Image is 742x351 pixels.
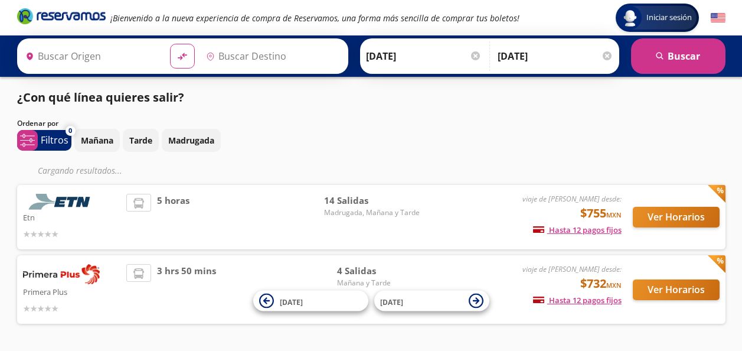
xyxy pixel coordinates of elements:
[498,41,613,71] input: Opcional
[17,7,106,28] a: Brand Logo
[642,12,697,24] span: Iniciar sesión
[123,129,159,152] button: Tarde
[522,194,622,204] em: viaje de [PERSON_NAME] desde:
[38,165,122,176] em: Cargando resultados ...
[129,134,152,147] p: Tarde
[23,194,100,210] img: Etn
[157,264,216,315] span: 3 hrs 50 mins
[23,264,100,284] img: Primera Plus
[380,297,403,307] span: [DATE]
[337,278,420,288] span: Mañana y Tarde
[580,275,622,292] span: $732
[23,284,121,298] p: Primera Plus
[74,129,120,152] button: Mañana
[81,134,113,147] p: Mañana
[201,41,342,71] input: Buscar Destino
[253,291,368,311] button: [DATE]
[17,7,106,25] i: Brand Logo
[374,291,489,311] button: [DATE]
[23,210,121,224] p: Etn
[41,133,68,147] p: Filtros
[17,118,58,129] p: Ordenar por
[324,194,420,207] span: 14 Salidas
[633,207,720,227] button: Ver Horarios
[21,41,161,71] input: Buscar Origen
[162,129,221,152] button: Madrugada
[157,194,189,240] span: 5 horas
[324,207,420,218] span: Madrugada, Mañana y Tarde
[711,11,725,25] button: English
[110,12,519,24] em: ¡Bienvenido a la nueva experiencia de compra de Reservamos, una forma más sencilla de comprar tus...
[606,281,622,290] small: MXN
[366,41,482,71] input: Elegir Fecha
[606,210,622,219] small: MXN
[168,134,214,147] p: Madrugada
[580,204,622,222] span: $755
[17,89,184,106] p: ¿Con qué línea quieres salir?
[522,264,622,274] em: viaje de [PERSON_NAME] desde:
[533,295,622,305] span: Hasta 12 pagos fijos
[337,264,420,278] span: 4 Salidas
[633,279,720,300] button: Ver Horarios
[280,297,303,307] span: [DATE]
[631,38,725,74] button: Buscar
[533,225,622,235] span: Hasta 12 pagos fijos
[68,126,72,136] span: 0
[17,130,71,151] button: 0Filtros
